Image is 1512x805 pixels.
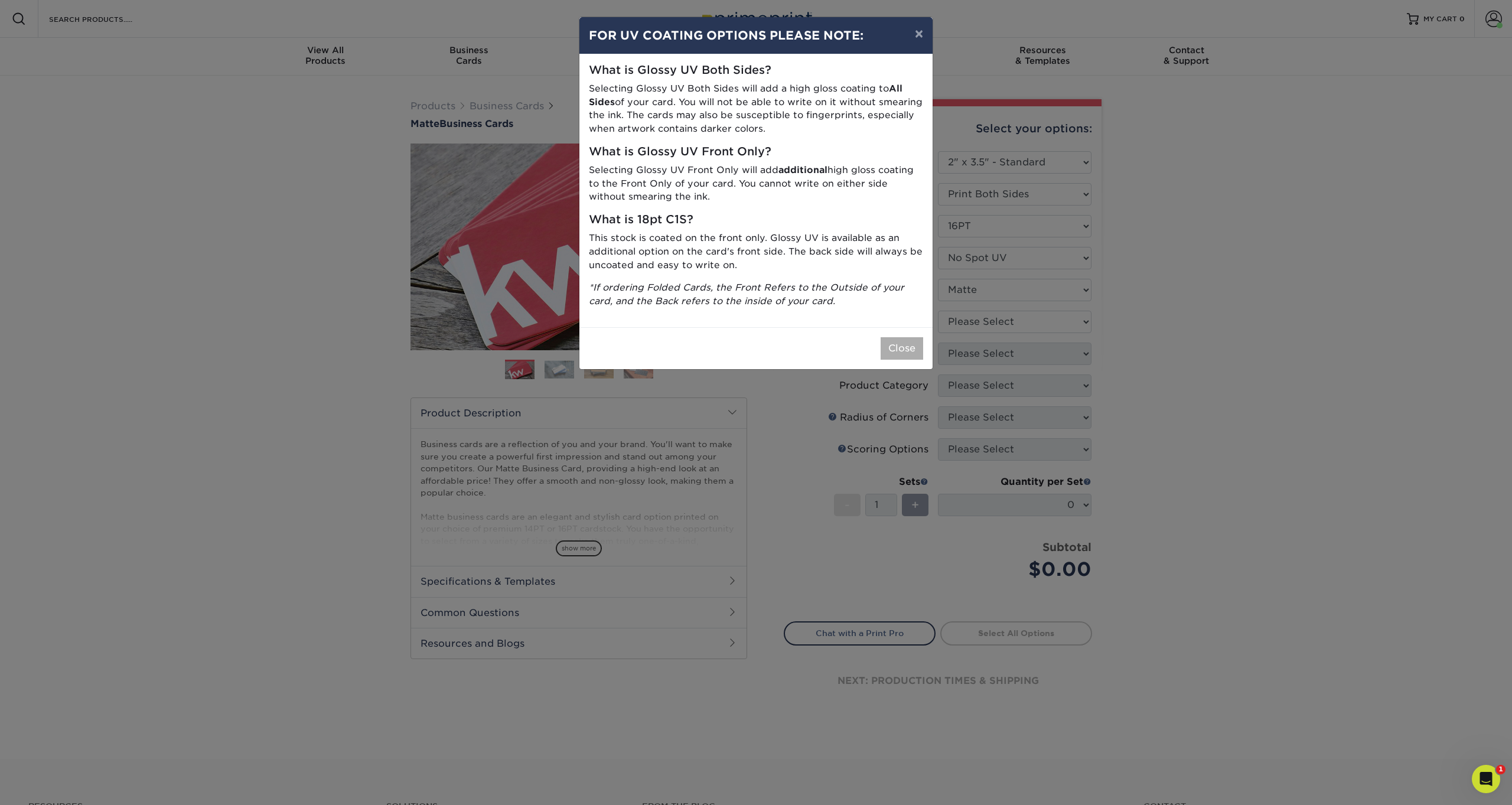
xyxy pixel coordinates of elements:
[589,83,902,107] strong: All Sides
[589,282,904,307] i: *If ordering Folded Cards, the Front Refers to the Outside of your card, and the Back refers to t...
[589,213,923,227] h5: What is 18pt C1S?
[589,27,923,44] h4: FOR UV COATING OPTIONS PLEASE NOTE:
[589,145,923,159] h5: What is Glossy UV Front Only?
[778,164,827,175] strong: additional
[589,82,923,136] p: Selecting Glossy UV Both Sides will add a high gloss coating to of your card. You will not be abl...
[589,232,923,272] p: This stock is coated on the front only. Glossy UV is available as an additional option on the car...
[881,337,923,360] button: Close
[905,17,933,50] button: ×
[1496,765,1506,774] span: 1
[589,64,923,77] h5: What is Glossy UV Both Sides?
[589,164,923,204] p: Selecting Glossy UV Front Only will add high gloss coating to the Front Only of your card. You ca...
[1472,765,1500,793] iframe: Intercom live chat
